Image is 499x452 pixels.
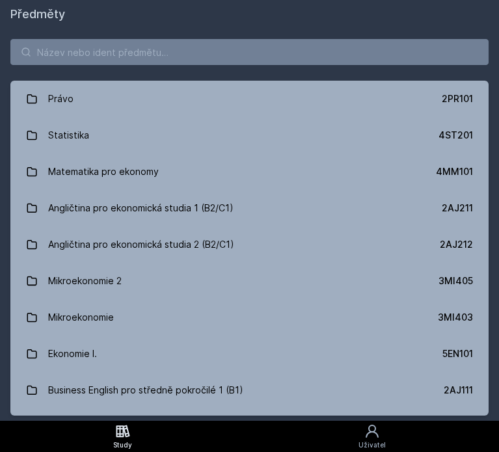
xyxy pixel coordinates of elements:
[438,274,473,287] div: 3MI405
[10,117,489,153] a: Statistika 4ST201
[48,341,97,367] div: Ekonomie I.
[10,153,489,190] a: Matematika pro ekonomy 4MM101
[10,226,489,263] a: Angličtina pro ekonomická studia 2 (B2/C1) 2AJ212
[10,5,489,23] h1: Předměty
[10,372,489,408] a: Business English pro středně pokročilé 1 (B1) 2AJ111
[48,414,118,440] div: Mikroekonomie I
[48,195,234,221] div: Angličtina pro ekonomická studia 1 (B2/C1)
[48,159,159,185] div: Matematika pro ekonomy
[48,304,114,330] div: Mikroekonomie
[48,232,234,258] div: Angličtina pro ekonomická studia 2 (B2/C1)
[442,347,473,360] div: 5EN101
[10,299,489,336] a: Mikroekonomie 3MI403
[438,311,473,324] div: 3MI403
[10,190,489,226] a: Angličtina pro ekonomická studia 1 (B2/C1) 2AJ211
[440,238,473,251] div: 2AJ212
[436,165,473,178] div: 4MM101
[10,263,489,299] a: Mikroekonomie 2 3MI405
[10,39,489,65] input: Název nebo ident předmětu…
[48,122,89,148] div: Statistika
[10,408,489,445] a: Mikroekonomie I 3MI102
[48,86,74,112] div: Právo
[358,440,386,450] div: Uživatel
[245,421,499,452] a: Uživatel
[10,336,489,372] a: Ekonomie I. 5EN101
[442,92,473,105] div: 2PR101
[48,377,243,403] div: Business English pro středně pokročilé 1 (B1)
[444,384,473,397] div: 2AJ111
[10,81,489,117] a: Právo 2PR101
[113,440,132,450] div: Study
[438,129,473,142] div: 4ST201
[48,268,122,294] div: Mikroekonomie 2
[442,202,473,215] div: 2AJ211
